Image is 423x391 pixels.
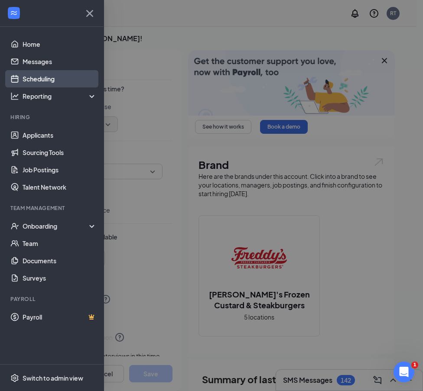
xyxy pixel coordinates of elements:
[23,161,97,178] a: Job Postings
[10,204,95,212] div: Team Management
[23,222,89,230] div: Onboarding
[10,113,95,121] div: Hiring
[23,235,97,252] a: Team
[23,92,97,100] div: Reporting
[23,144,97,161] a: Sourcing Tools
[23,53,97,70] a: Messages
[83,6,97,20] svg: Cross
[10,374,19,382] svg: Settings
[23,126,97,144] a: Applicants
[10,92,19,100] svg: Analysis
[23,269,97,287] a: Surveys
[23,70,97,87] a: Scheduling
[23,374,83,382] div: Switch to admin view
[10,295,95,303] div: Payroll
[10,9,18,17] svg: WorkstreamLogo
[23,36,97,53] a: Home
[23,178,97,196] a: Talent Network
[411,362,418,368] span: 1
[23,252,97,269] a: Documents
[10,222,19,230] svg: UserCheck
[23,308,97,326] a: PayrollCrown
[394,362,414,382] iframe: Intercom live chat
